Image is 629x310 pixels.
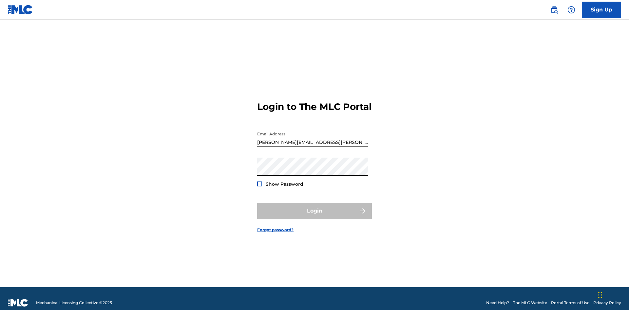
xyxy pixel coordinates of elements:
[36,300,112,306] span: Mechanical Licensing Collective © 2025
[8,5,33,14] img: MLC Logo
[266,181,303,187] span: Show Password
[257,101,372,112] h3: Login to The MLC Portal
[8,299,28,307] img: logo
[513,300,547,306] a: The MLC Website
[596,279,629,310] iframe: Chat Widget
[593,300,621,306] a: Privacy Policy
[551,300,589,306] a: Portal Terms of Use
[550,6,558,14] img: search
[565,3,578,16] div: Help
[486,300,509,306] a: Need Help?
[257,227,294,233] a: Forgot password?
[567,6,575,14] img: help
[582,2,621,18] a: Sign Up
[598,285,602,305] div: Drag
[548,3,561,16] a: Public Search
